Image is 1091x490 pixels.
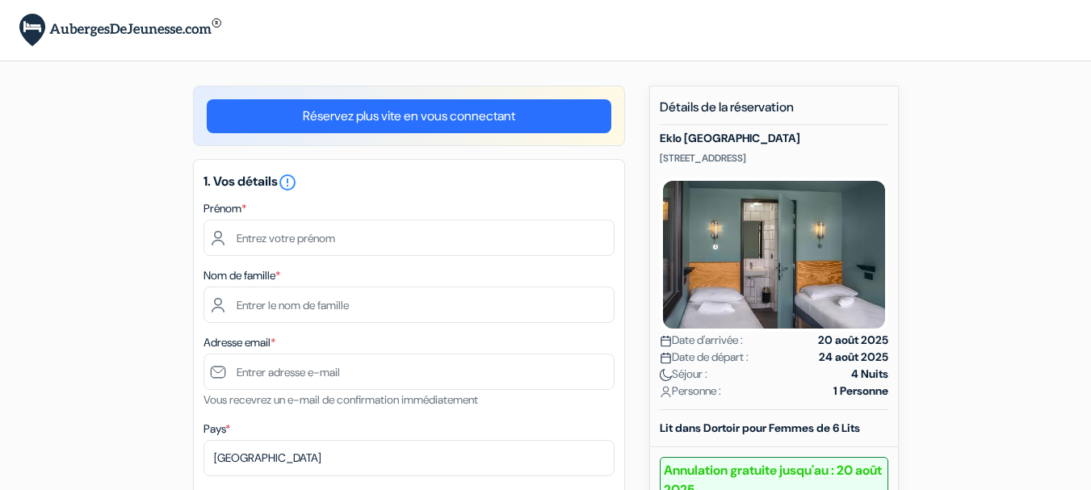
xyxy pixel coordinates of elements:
[660,335,672,347] img: calendar.svg
[833,383,888,400] strong: 1 Personne
[278,173,297,190] a: error_outline
[204,334,275,351] label: Adresse email
[660,152,888,165] p: [STREET_ADDRESS]
[660,352,672,364] img: calendar.svg
[207,99,611,133] a: Réservez plus vite en vous connectant
[660,332,743,349] span: Date d'arrivée :
[204,220,615,256] input: Entrez votre prénom
[204,354,615,390] input: Entrer adresse e-mail
[204,287,615,323] input: Entrer le nom de famille
[204,421,230,438] label: Pays
[660,349,749,366] span: Date de départ :
[204,267,280,284] label: Nom de famille
[204,200,246,217] label: Prénom
[819,349,888,366] strong: 24 août 2025
[278,173,297,192] i: error_outline
[660,386,672,398] img: user_icon.svg
[851,366,888,383] strong: 4 Nuits
[660,99,888,125] h5: Détails de la réservation
[204,173,615,192] h5: 1. Vos détails
[660,132,888,145] h5: Eklo [GEOGRAPHIC_DATA]
[204,392,478,407] small: Vous recevrez un e-mail de confirmation immédiatement
[660,383,721,400] span: Personne :
[660,366,707,383] span: Séjour :
[818,332,888,349] strong: 20 août 2025
[19,14,221,47] img: AubergesDeJeunesse.com
[660,369,672,381] img: moon.svg
[660,421,860,435] b: Lit dans Dortoir pour Femmes de 6 Lits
